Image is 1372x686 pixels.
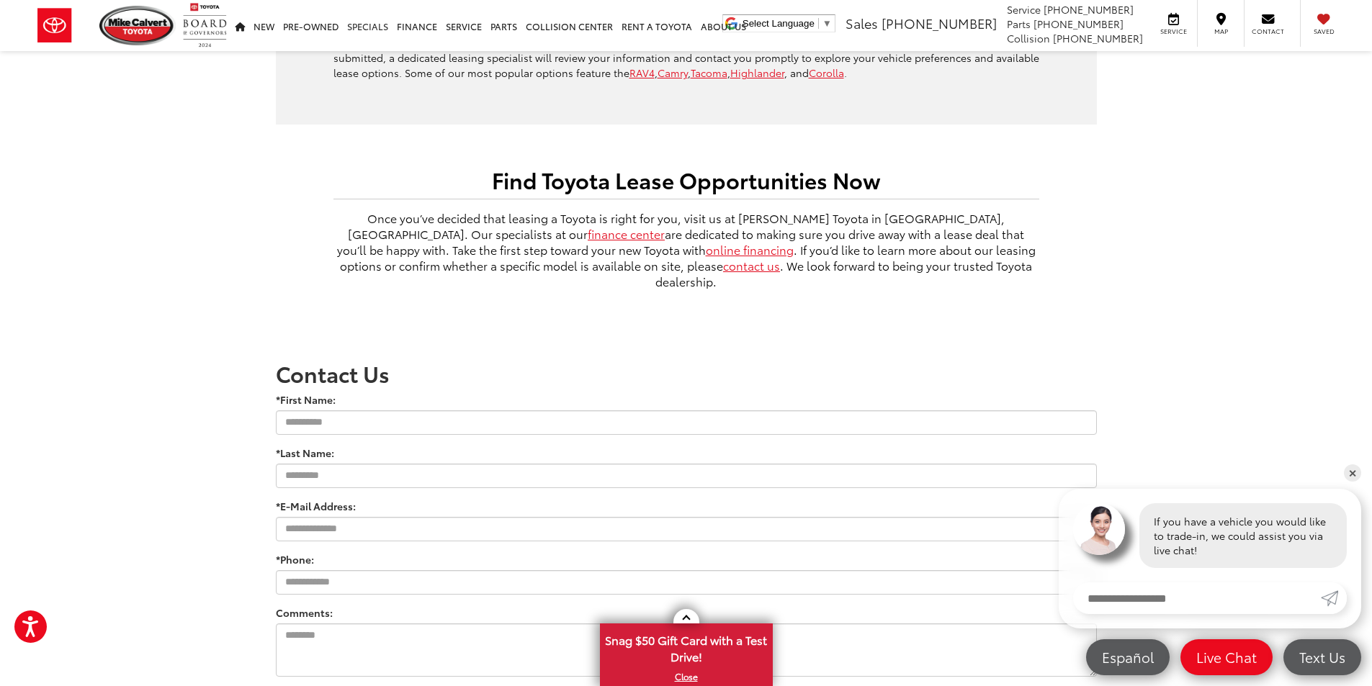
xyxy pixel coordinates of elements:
label: *Phone: [276,552,314,567]
span: Contact [1252,27,1284,36]
span: Text Us [1292,648,1353,666]
a: Tacoma [691,66,727,80]
span: Collision [1007,31,1050,45]
span: [PHONE_NUMBER] [1034,17,1124,31]
a: RAV4 [629,66,655,80]
label: *Last Name: [276,446,334,460]
img: Agent profile photo [1073,503,1125,555]
span: ▼ [822,18,832,29]
a: Text Us [1283,639,1361,675]
a: finance center [588,226,665,242]
a: Select Language​ [743,18,832,29]
span: Live Chat [1189,648,1264,666]
a: Live Chat [1180,639,1273,675]
a: Español [1086,639,1170,675]
h2: Find Toyota Lease Opportunities Now [333,168,1039,191]
label: *E-Mail Address: [276,499,356,513]
span: Service [1007,2,1041,17]
span: Map [1205,27,1237,36]
label: *First Name: [276,392,336,407]
a: Corolla [809,66,844,80]
p: If you've determined that leasing a Toyota is the best fit for your needs, the next step is to co... [333,35,1039,81]
span: [PHONE_NUMBER] [1044,2,1134,17]
span: Español [1095,648,1161,666]
h2: Contact Us [276,361,1097,385]
span: Parts [1007,17,1031,31]
span: Saved [1308,27,1340,36]
span: [PHONE_NUMBER] [882,14,997,32]
span: Select Language [743,18,815,29]
a: Camry [658,66,688,80]
img: Mike Calvert Toyota [99,6,176,45]
p: Once you’ve decided that leasing a Toyota is right for you, visit us at [PERSON_NAME] Toyota in [... [333,210,1039,289]
span: ​ [818,18,819,29]
span: Sales [846,14,878,32]
label: Comments: [276,605,333,620]
a: online financing [706,242,794,258]
span: Snag $50 Gift Card with a Test Drive! [601,625,771,669]
a: Highlander [730,66,784,80]
a: Submit [1321,582,1347,614]
span: [PHONE_NUMBER] [1053,31,1143,45]
span: Service [1157,27,1190,36]
a: contact us [723,258,780,274]
input: Enter your message [1073,582,1321,614]
div: If you have a vehicle you would like to trade-in, we could assist you via live chat! [1139,503,1347,568]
